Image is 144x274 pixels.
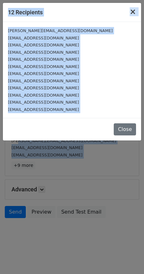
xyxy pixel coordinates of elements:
[8,93,79,98] small: [EMAIL_ADDRESS][DOMAIN_NAME]
[130,7,136,16] span: ×
[8,8,43,17] h5: 12 Recipients
[125,3,141,21] button: Close
[8,43,79,47] small: [EMAIL_ADDRESS][DOMAIN_NAME]
[8,79,79,83] small: [EMAIL_ADDRESS][DOMAIN_NAME]
[114,123,136,135] button: Close
[8,100,79,105] small: [EMAIL_ADDRESS][DOMAIN_NAME]
[112,243,144,274] div: Виджет чата
[8,64,79,69] small: [EMAIL_ADDRESS][DOMAIN_NAME]
[8,86,79,90] small: [EMAIL_ADDRESS][DOMAIN_NAME]
[8,28,113,33] small: [PERSON_NAME][EMAIL_ADDRESS][DOMAIN_NAME]
[8,57,79,62] small: [EMAIL_ADDRESS][DOMAIN_NAME]
[8,107,79,112] small: [EMAIL_ADDRESS][DOMAIN_NAME]
[8,71,79,76] small: [EMAIL_ADDRESS][DOMAIN_NAME]
[112,243,144,274] iframe: Chat Widget
[8,50,79,55] small: [EMAIL_ADDRESS][DOMAIN_NAME]
[8,36,79,40] small: [EMAIL_ADDRESS][DOMAIN_NAME]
